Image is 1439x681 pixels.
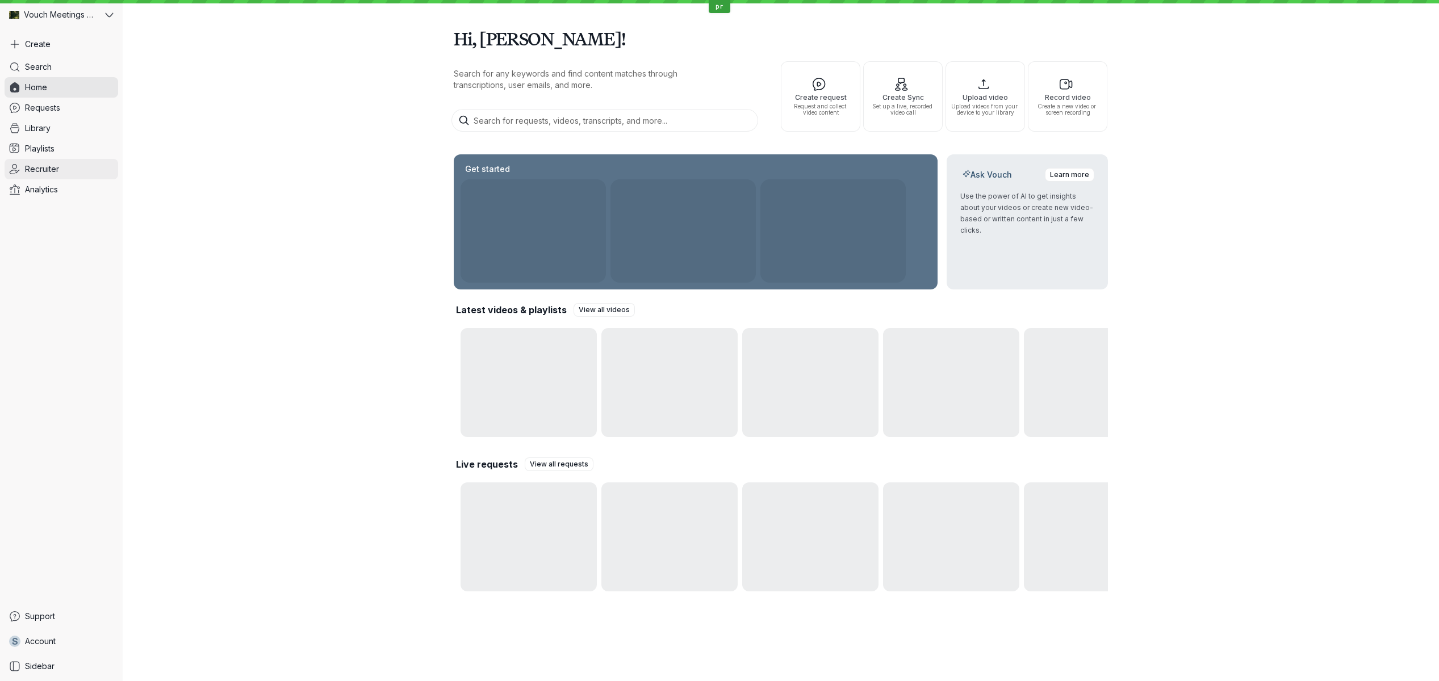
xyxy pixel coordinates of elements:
span: Account [25,636,56,647]
a: Learn more [1045,168,1094,182]
button: Create requestRequest and collect video content [781,61,860,132]
a: Playlists [5,138,118,159]
a: Home [5,77,118,98]
button: Vouch Meetings Demo avatarVouch Meetings Demo [5,5,118,25]
a: Requests [5,98,118,118]
span: Create [25,39,51,50]
span: Learn more [1050,169,1089,180]
a: Analytics [5,179,118,200]
button: Record videoCreate a new video or screen recording [1028,61,1107,132]
p: Use the power of AI to get insights about your videos or create new video-based or written conten... [960,191,1094,236]
span: View all requests [530,459,588,470]
h2: Live requests [456,458,518,470]
button: Create [5,34,118,54]
a: SAccount [5,631,118,651]
a: Search [5,57,118,77]
p: Search for any keywords and find content matches through transcriptions, user emails, and more. [454,68,726,91]
a: View all requests [525,457,593,471]
span: Recruiter [25,163,59,175]
span: Record video [1033,94,1102,101]
span: S [12,636,18,647]
span: Create Sync [868,94,938,101]
span: Create request [786,94,855,101]
button: Create SyncSet up a live, recorded video call [863,61,943,132]
a: Library [5,118,118,138]
span: Home [25,82,47,93]
div: Vouch Meetings Demo [5,5,103,25]
span: Support [25,611,55,622]
span: Playlists [25,143,55,154]
span: Analytics [25,184,58,195]
span: Upload videos from your device to your library [951,103,1020,116]
span: Sidebar [25,661,55,672]
span: Create a new video or screen recording [1033,103,1102,116]
a: Sidebar [5,656,118,676]
span: Library [25,123,51,134]
h2: Ask Vouch [960,169,1014,180]
a: Support [5,606,118,627]
h1: Hi, [PERSON_NAME]! [454,23,1108,54]
h2: Get started [463,163,512,175]
span: Upload video [951,94,1020,101]
span: Requests [25,102,60,113]
span: Search [25,61,52,73]
span: View all videos [579,304,630,316]
a: View all videos [574,303,635,317]
span: Set up a live, recorded video call [868,103,938,116]
span: Vouch Meetings Demo [24,9,97,20]
button: Upload videoUpload videos from your device to your library [946,61,1025,132]
img: Vouch Meetings Demo avatar [9,10,19,20]
a: Recruiter [5,159,118,179]
span: Request and collect video content [786,103,855,116]
h2: Latest videos & playlists [456,304,567,316]
input: Search for requests, videos, transcripts, and more... [451,109,758,132]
